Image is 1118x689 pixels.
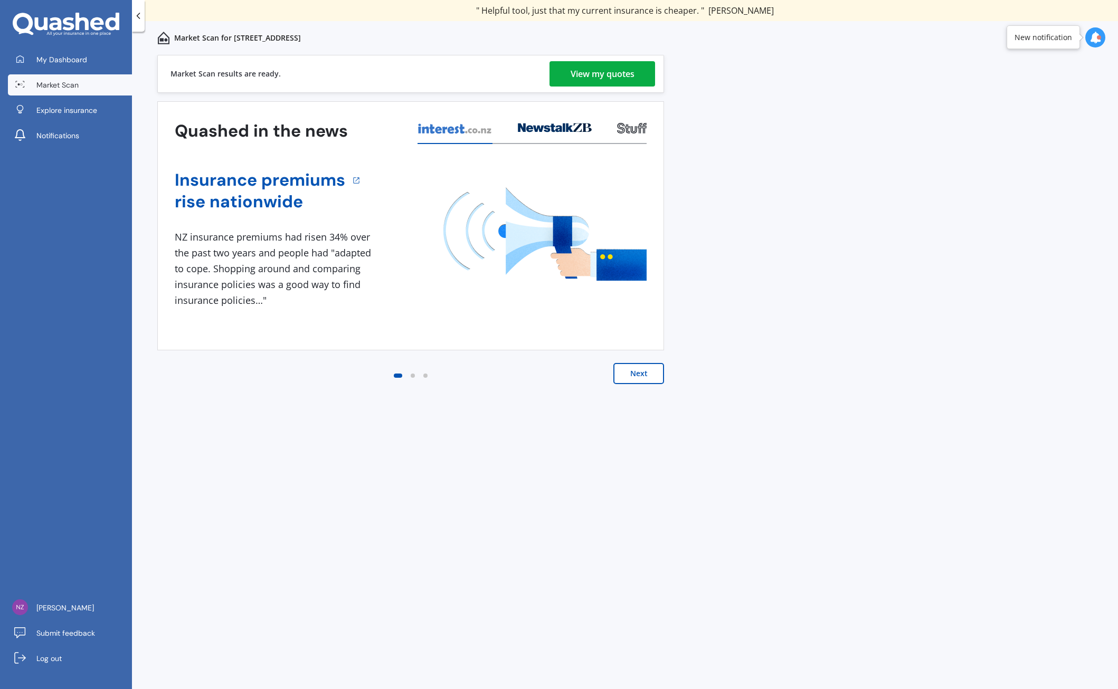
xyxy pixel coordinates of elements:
[157,32,170,44] img: home-and-contents.b802091223b8502ef2dd.svg
[36,105,97,116] span: Explore insurance
[170,55,281,92] div: Market Scan results are ready.
[36,602,94,613] span: [PERSON_NAME]
[1015,32,1072,43] div: New notification
[36,80,79,90] span: Market Scan
[36,628,95,638] span: Submit feedback
[443,187,647,281] img: media image
[8,597,132,618] a: [PERSON_NAME]
[8,100,132,121] a: Explore insurance
[175,169,345,191] a: Insurance premiums
[36,54,87,65] span: My Dashboard
[8,623,132,644] a: Submit feedback
[36,653,62,664] span: Log out
[549,61,655,87] a: View my quotes
[175,120,348,142] h3: Quashed in the news
[613,363,664,384] button: Next
[175,191,345,213] a: rise nationwide
[8,49,132,70] a: My Dashboard
[175,229,375,308] div: NZ insurance premiums had risen 34% over the past two years and people had "adapted to cope. Shop...
[8,125,132,146] a: Notifications
[12,599,28,615] img: 37c4a83f287733366bd2ae11e747439f
[36,130,79,141] span: Notifications
[174,33,301,43] p: Market Scan for [STREET_ADDRESS]
[8,648,132,669] a: Log out
[8,74,132,95] a: Market Scan
[571,61,634,87] div: View my quotes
